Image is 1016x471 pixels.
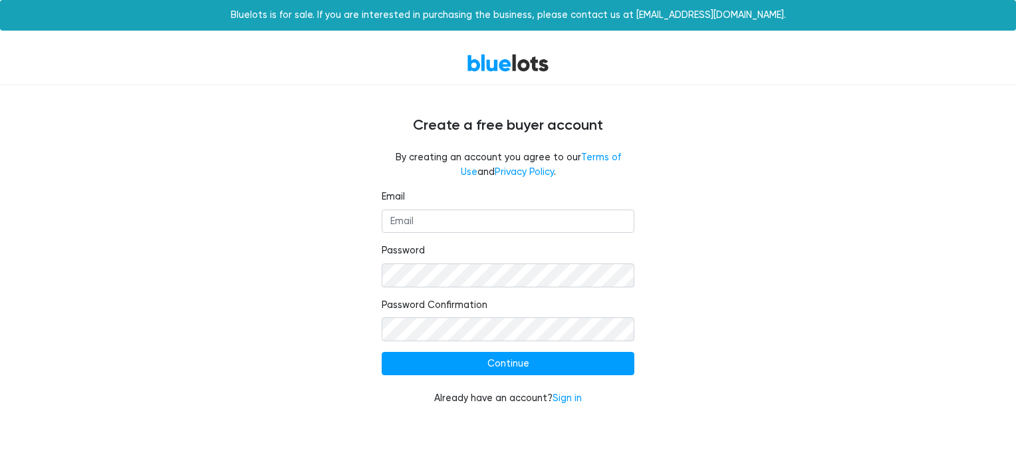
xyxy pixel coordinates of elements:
[382,391,634,406] div: Already have an account?
[382,210,634,234] input: Email
[382,298,487,313] label: Password Confirmation
[553,392,582,404] a: Sign in
[461,152,621,178] a: Terms of Use
[382,150,634,179] fieldset: By creating an account you agree to our and .
[109,117,907,134] h4: Create a free buyer account
[467,53,549,73] a: BlueLots
[382,190,405,204] label: Email
[382,352,634,376] input: Continue
[382,243,425,258] label: Password
[495,166,554,178] a: Privacy Policy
